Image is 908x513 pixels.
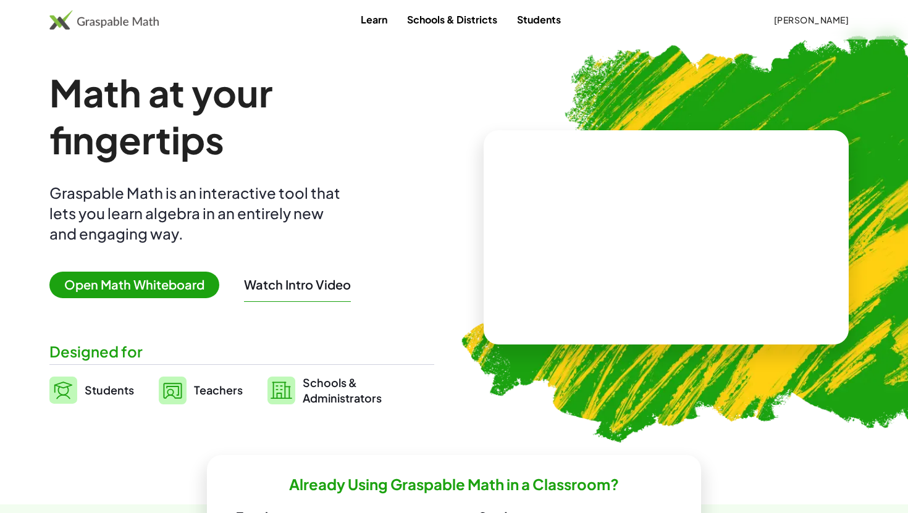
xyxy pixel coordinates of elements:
a: Learn [351,8,397,31]
span: [PERSON_NAME] [773,14,849,25]
video: What is this? This is dynamic math notation. Dynamic math notation plays a central role in how Gr... [574,191,759,283]
span: Open Math Whiteboard [49,272,219,298]
h1: Math at your fingertips [49,69,434,163]
div: Designed for [49,341,434,362]
a: Teachers [159,375,243,406]
span: Teachers [194,383,243,397]
span: Schools & Administrators [303,375,382,406]
a: Students [507,8,571,31]
button: [PERSON_NAME] [763,9,859,31]
a: Schools &Administrators [267,375,382,406]
img: svg%3e [267,377,295,404]
h2: Already Using Graspable Math in a Classroom? [289,475,619,494]
a: Students [49,375,134,406]
div: Graspable Math is an interactive tool that lets you learn algebra in an entirely new and engaging... [49,183,346,244]
a: Open Math Whiteboard [49,279,229,292]
img: svg%3e [49,377,77,404]
button: Watch Intro Video [244,277,351,293]
span: Students [85,383,134,397]
a: Schools & Districts [397,8,507,31]
img: svg%3e [159,377,187,404]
